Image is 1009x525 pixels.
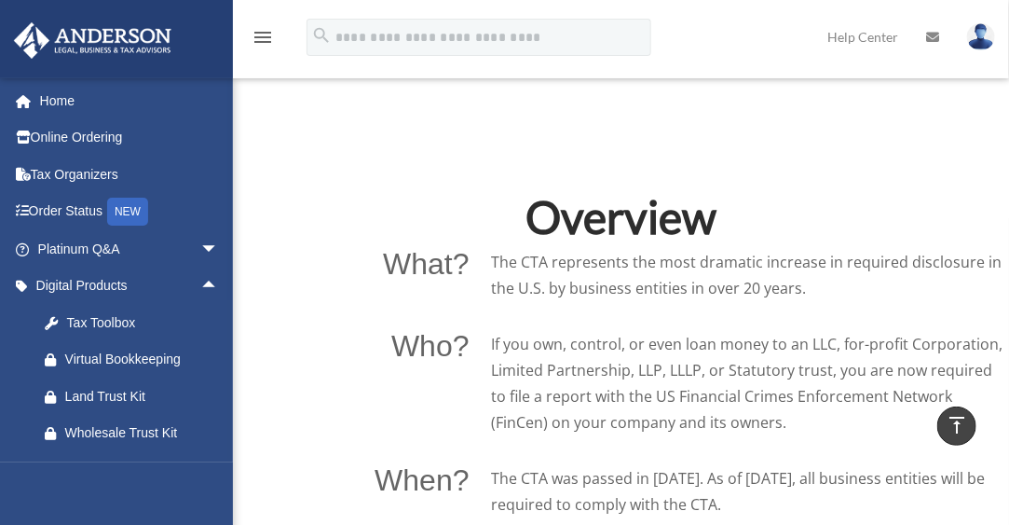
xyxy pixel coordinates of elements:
[13,230,247,268] a: Platinum Q&Aarrow_drop_down
[26,378,247,415] a: Land Trust Kit
[383,250,469,280] p: What?
[200,451,238,490] span: arrow_drop_down
[13,193,247,231] a: Order StatusNEW
[13,119,247,157] a: Online Ordering
[200,230,238,269] span: arrow_drop_down
[946,414,968,436] i: vertical_align_top
[26,304,247,341] a: Tax Toolbox
[492,466,1009,518] p: The CTA was passed in [DATE]. As of [DATE], all business entities will be required to comply with...
[13,268,247,305] a: Digital Productsarrow_drop_up
[391,332,470,362] p: Who?
[492,332,1009,436] p: If you own, control, or even loan money to an LLC, for-profit Corporation, Limited Partnership, L...
[13,156,247,193] a: Tax Organizers
[107,198,148,226] div: NEW
[233,196,1009,250] h2: Overview
[13,82,247,119] a: Home
[252,26,274,48] i: menu
[65,385,224,408] div: Land Trust Kit
[65,311,224,335] div: Tax Toolbox
[967,23,995,50] img: User Pic
[13,451,247,489] a: My Entitiesarrow_drop_down
[252,33,274,48] a: menu
[26,341,247,379] a: Virtual Bookkeeping
[492,250,1009,302] p: The CTA represents the most dramatic increase in required disclosure in the U.S. by business enti...
[200,268,238,306] span: arrow_drop_up
[65,348,224,371] div: Virtual Bookkeeping
[26,415,247,452] a: Wholesale Trust Kit
[375,466,469,496] p: When?
[311,25,332,46] i: search
[65,421,224,445] div: Wholesale Trust Kit
[937,407,976,446] a: vertical_align_top
[8,22,177,59] img: Anderson Advisors Platinum Portal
